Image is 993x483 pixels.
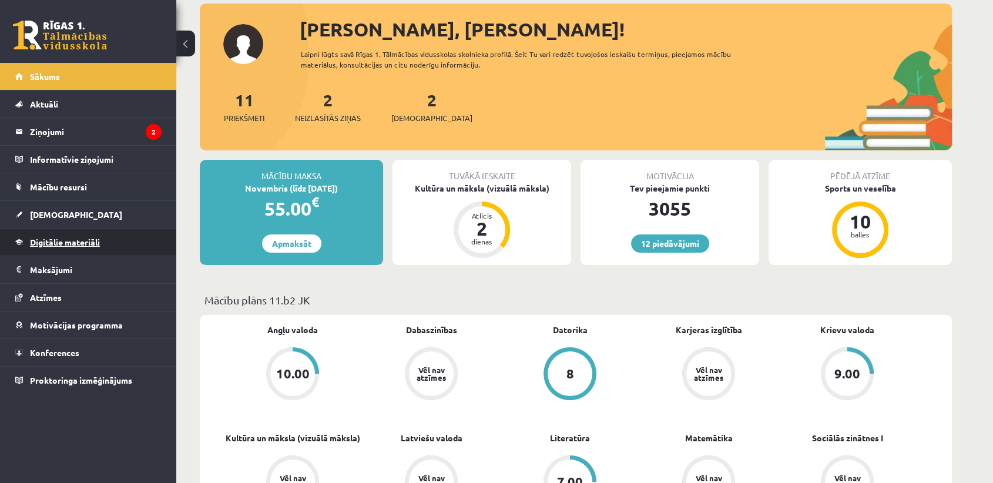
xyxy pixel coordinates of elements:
[501,347,639,402] a: 8
[391,89,472,124] a: 2[DEMOGRAPHIC_DATA]
[15,90,162,118] a: Aktuāli
[553,324,588,336] a: Datorika
[392,182,571,260] a: Kultūra un māksla (vizuālā māksla) Atlicis 2 dienas
[300,15,952,43] div: [PERSON_NAME], [PERSON_NAME]!
[769,182,952,194] div: Sports un veselība
[311,193,319,210] span: €
[30,209,122,220] span: [DEMOGRAPHIC_DATA]
[13,21,107,50] a: Rīgas 1. Tālmācības vidusskola
[295,112,361,124] span: Neizlasītās ziņas
[30,256,162,283] legend: Maksājumi
[769,160,952,182] div: Pēdējā atzīme
[30,292,62,303] span: Atzīmes
[843,231,878,238] div: balles
[262,234,321,253] a: Apmaksāt
[362,347,501,402] a: Vēl nav atzīmes
[415,366,448,381] div: Vēl nav atzīmes
[464,212,499,219] div: Atlicis
[30,71,60,82] span: Sākums
[820,324,874,336] a: Krievu valoda
[692,366,725,381] div: Vēl nav atzīmes
[392,160,571,182] div: Tuvākā ieskaite
[464,238,499,245] div: dienas
[812,432,883,444] a: Sociālās zinātnes I
[392,182,571,194] div: Kultūra un māksla (vizuālā māksla)
[566,367,574,380] div: 8
[15,146,162,173] a: Informatīvie ziņojumi
[30,375,132,385] span: Proktoringa izmēģinājums
[226,432,360,444] a: Kultūra un māksla (vizuālā māksla)
[301,49,752,70] div: Laipni lūgts savā Rīgas 1. Tālmācības vidusskolas skolnieka profilā. Šeit Tu vari redzēt tuvojošo...
[295,89,361,124] a: 2Neizlasītās ziņas
[685,432,733,444] a: Matemātika
[30,99,58,109] span: Aktuāli
[15,339,162,366] a: Konferences
[15,367,162,394] a: Proktoringa izmēģinājums
[200,194,383,223] div: 55.00
[639,347,778,402] a: Vēl nav atzīmes
[223,347,362,402] a: 10.00
[843,212,878,231] div: 10
[30,182,87,192] span: Mācību resursi
[30,320,123,330] span: Motivācijas programma
[146,124,162,140] i: 2
[581,194,759,223] div: 3055
[631,234,709,253] a: 12 piedāvājumi
[15,229,162,256] a: Digitālie materiāli
[15,311,162,338] a: Motivācijas programma
[204,292,947,308] p: Mācību plāns 11.b2 JK
[15,63,162,90] a: Sākums
[581,160,759,182] div: Motivācija
[778,347,917,402] a: 9.00
[30,347,79,358] span: Konferences
[15,256,162,283] a: Maksājumi
[15,201,162,228] a: [DEMOGRAPHIC_DATA]
[200,160,383,182] div: Mācību maksa
[581,182,759,194] div: Tev pieejamie punkti
[550,432,590,444] a: Literatūra
[276,367,310,380] div: 10.00
[769,182,952,260] a: Sports un veselība 10 balles
[224,89,264,124] a: 11Priekšmeti
[401,432,462,444] a: Latviešu valoda
[224,112,264,124] span: Priekšmeti
[267,324,318,336] a: Angļu valoda
[676,324,742,336] a: Karjeras izglītība
[15,284,162,311] a: Atzīmes
[200,182,383,194] div: Novembris (līdz [DATE])
[15,173,162,200] a: Mācību resursi
[30,118,162,145] legend: Ziņojumi
[30,146,162,173] legend: Informatīvie ziņojumi
[15,118,162,145] a: Ziņojumi2
[391,112,472,124] span: [DEMOGRAPHIC_DATA]
[834,367,860,380] div: 9.00
[406,324,457,336] a: Dabaszinības
[30,237,100,247] span: Digitālie materiāli
[464,219,499,238] div: 2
